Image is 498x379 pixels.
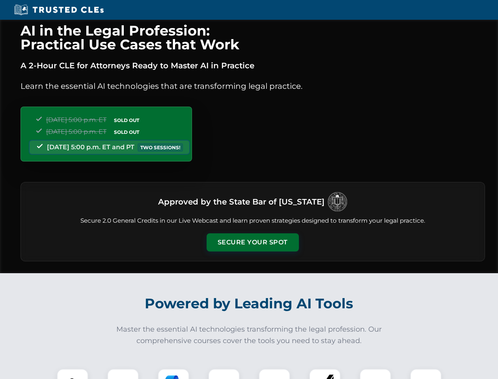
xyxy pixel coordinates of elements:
img: Logo [328,192,347,212]
span: SOLD OUT [111,116,142,124]
p: A 2-Hour CLE for Attorneys Ready to Master AI in Practice [21,59,485,72]
img: Trusted CLEs [12,4,106,16]
h2: Powered by Leading AI Tools [31,290,468,317]
p: Learn the essential AI technologies that are transforming legal practice. [21,80,485,92]
span: [DATE] 5:00 p.m. ET [46,116,106,124]
h3: Approved by the State Bar of [US_STATE] [158,195,325,209]
span: SOLD OUT [111,128,142,136]
p: Secure 2.0 General Credits in our Live Webcast and learn proven strategies designed to transform ... [30,216,475,225]
h1: AI in the Legal Profession: Practical Use Cases that Work [21,24,485,51]
button: Secure Your Spot [207,233,299,251]
span: [DATE] 5:00 p.m. ET [46,128,106,135]
p: Master the essential AI technologies transforming the legal profession. Our comprehensive courses... [111,324,387,347]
